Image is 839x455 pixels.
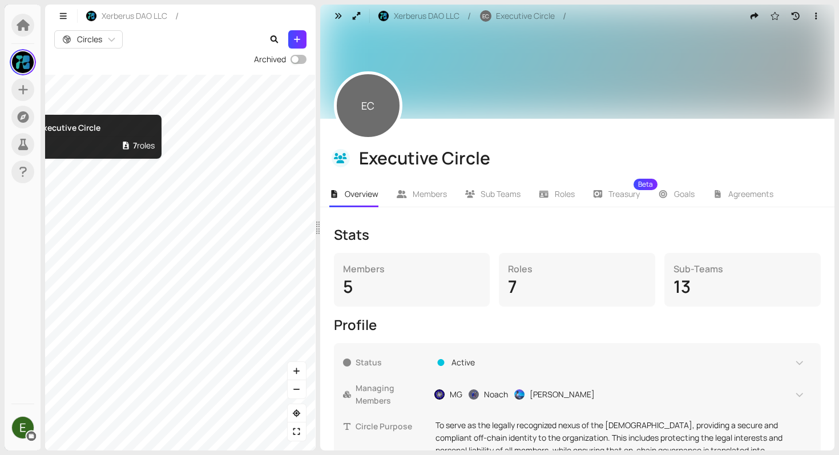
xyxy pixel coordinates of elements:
span: Managing Members [356,382,429,407]
span: Xerberus DAO LLC [394,10,459,22]
sup: Beta [634,179,658,190]
span: Circles [77,33,102,46]
div: 5 [343,276,481,297]
span: [PERSON_NAME] [530,388,595,401]
img: MXslRO4HpP.jpeg [434,389,445,400]
div: Sub-Teams [673,262,812,276]
div: 7 [508,276,646,297]
button: ECExecutive Circle [474,7,560,25]
span: Circle Purpose [356,420,429,433]
span: Goals [674,188,695,199]
img: gQX6TtSrwZ.jpeg [12,51,34,73]
span: Sub Teams [481,188,521,199]
img: HgCiZ4BMi_.jpeg [378,11,389,21]
div: Archived [254,53,286,66]
button: Xerberus DAO LLC [372,7,465,25]
span: Agreements [728,188,773,199]
span: Executive Circle [496,10,555,22]
div: Profile [334,316,821,334]
button: Xerberus DAO LLC [80,7,173,25]
div: Roles [508,262,646,276]
span: Xerberus DAO LLC [102,10,167,22]
span: Treasury [608,190,640,198]
span: EC [361,71,374,140]
span: Roles [555,188,575,199]
img: HgCiZ4BMi_.jpeg [86,11,96,21]
div: 13 [673,276,812,297]
img: bkvvjQsnwV.jpeg [469,389,479,400]
div: Executive Circle [359,147,818,169]
img: ACg8ocJiNtrj-q3oAs-KiQUokqI3IJKgX5M3z0g1j3yMiQWdKhkXpQ=s500 [12,417,34,438]
span: Members [413,188,447,199]
div: Stats [334,226,821,244]
span: Overview [345,188,378,199]
span: EC [482,13,489,19]
span: Noach [484,388,508,401]
div: Members [343,262,481,276]
img: h4zm8oAVjJ.jpeg [514,389,525,400]
span: Active [451,356,475,369]
span: Status [356,356,429,369]
span: MG [450,388,462,401]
